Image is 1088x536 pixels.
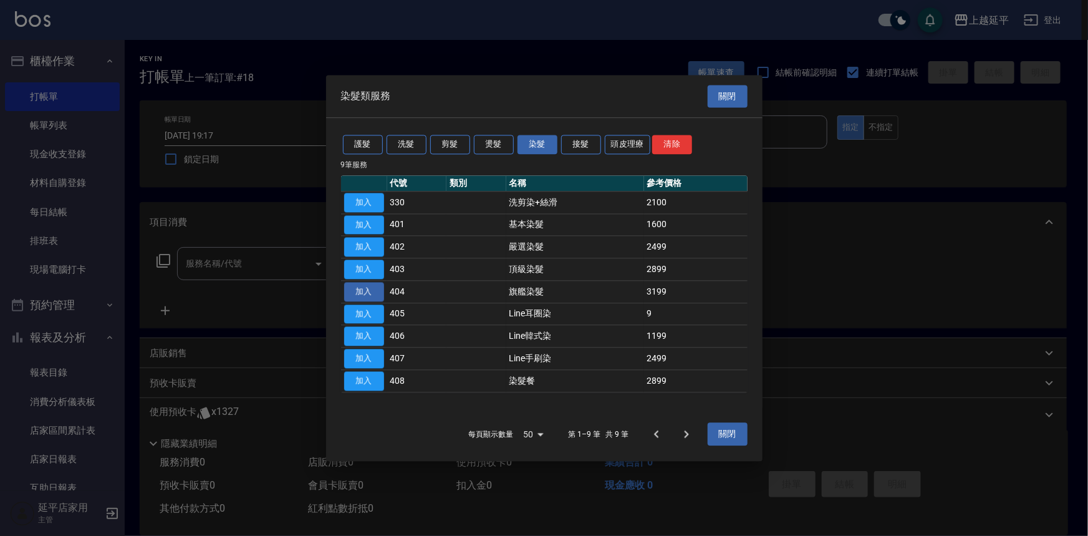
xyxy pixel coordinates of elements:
td: 基本染髮 [506,213,644,236]
button: 加入 [344,282,384,301]
button: 清除 [652,135,692,154]
td: 2899 [644,258,748,281]
td: 330 [387,192,447,214]
p: 每頁顯示數量 [468,429,513,440]
td: Line耳圈染 [506,303,644,325]
button: 燙髮 [474,135,514,154]
td: 洗剪染+絲滑 [506,192,644,214]
button: 關閉 [708,423,748,446]
td: 嚴選染髮 [506,236,644,258]
td: 2899 [644,370,748,392]
button: 加入 [344,193,384,212]
td: 頂級染髮 [506,258,644,281]
button: 接髮 [561,135,601,154]
td: 9 [644,303,748,325]
td: 染髮餐 [506,370,644,392]
th: 代號 [387,175,447,192]
button: 剪髮 [430,135,470,154]
td: 1600 [644,213,748,236]
td: 404 [387,281,447,303]
td: 旗艦染髮 [506,281,644,303]
button: 洗髮 [387,135,426,154]
td: Line韓式染 [506,325,644,348]
th: 參考價格 [644,175,748,192]
td: 401 [387,213,447,236]
td: 3199 [644,281,748,303]
button: 加入 [344,327,384,346]
span: 染髮類服務 [341,90,391,102]
td: 2499 [644,348,748,370]
th: 名稱 [506,175,644,192]
button: 加入 [344,305,384,324]
button: 關閉 [708,85,748,108]
td: 407 [387,348,447,370]
button: 加入 [344,260,384,279]
td: 1199 [644,325,748,348]
button: 加入 [344,238,384,257]
button: 護髮 [343,135,383,154]
p: 9 筆服務 [341,159,748,170]
td: Line手刷染 [506,348,644,370]
p: 第 1–9 筆 共 9 筆 [568,429,628,440]
td: 405 [387,303,447,325]
td: 2100 [644,192,748,214]
button: 加入 [344,371,384,391]
button: 染髮 [518,135,557,154]
div: 50 [518,417,548,451]
td: 2499 [644,236,748,258]
button: 加入 [344,349,384,368]
td: 406 [387,325,447,348]
button: 加入 [344,215,384,235]
td: 403 [387,258,447,281]
td: 402 [387,236,447,258]
button: 頭皮理療 [605,135,651,154]
td: 408 [387,370,447,392]
th: 類別 [446,175,506,192]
